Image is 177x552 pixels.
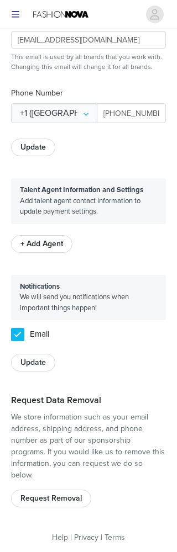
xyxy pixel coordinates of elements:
[11,50,166,72] div: This email is used by all brands that you work with. Changing this email will change it for all b...
[11,139,55,157] button: Update
[101,533,102,543] span: |
[74,533,98,543] a: Privacy
[11,327,166,343] div: checkbox-group
[11,412,166,481] p: We store information such as your email address, shipping address, and phone number as part of ou...
[20,283,60,291] strong: Notifications
[11,490,91,508] button: Request Removal
[20,186,143,195] strong: Talent Agent Information and Settings
[105,533,125,543] a: Terms
[149,6,160,24] div: avatar
[11,104,97,124] input: Country
[52,533,68,543] a: Help
[11,394,166,407] h3: Request Data Removal
[24,330,49,340] span: Email
[70,533,72,543] span: |
[11,236,72,253] button: + Add Agent
[11,179,166,225] div: Add talent agent contact information to update payment settings.
[11,89,63,98] label: Phone Number
[97,104,166,124] input: (XXX) XXX-XXXX
[33,2,88,27] img: Fashion Nova Logo
[11,275,166,321] div: We will send you notifications when important things happen!
[11,354,55,372] button: Update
